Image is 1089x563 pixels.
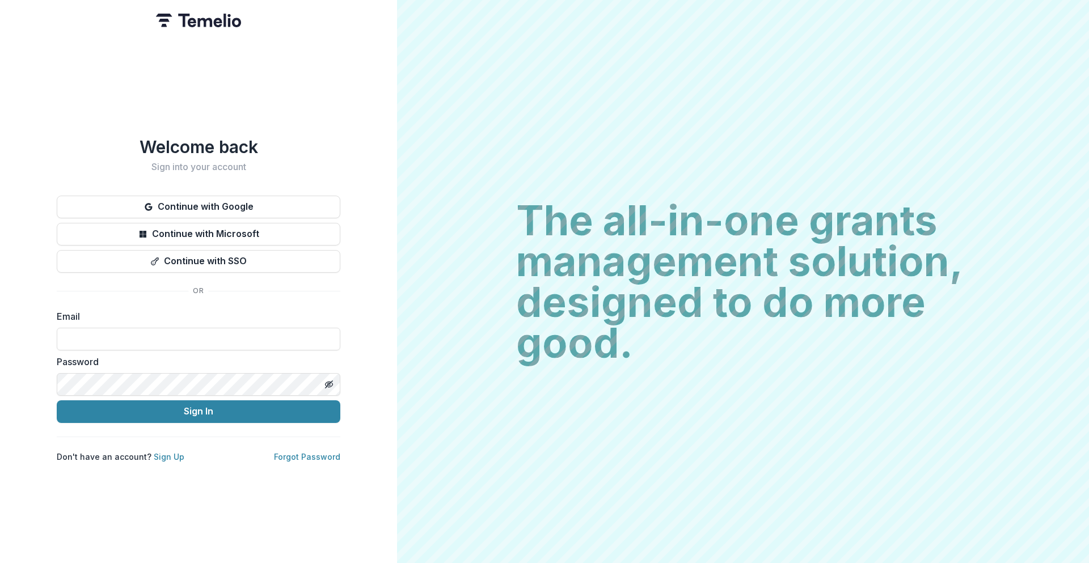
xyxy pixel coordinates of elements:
[57,196,340,218] button: Continue with Google
[320,375,338,393] button: Toggle password visibility
[57,137,340,157] h1: Welcome back
[57,223,340,245] button: Continue with Microsoft
[57,250,340,273] button: Continue with SSO
[57,451,184,463] p: Don't have an account?
[274,452,340,462] a: Forgot Password
[57,310,334,323] label: Email
[154,452,184,462] a: Sign Up
[57,355,334,369] label: Password
[57,400,340,423] button: Sign In
[156,14,241,27] img: Temelio
[57,162,340,172] h2: Sign into your account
